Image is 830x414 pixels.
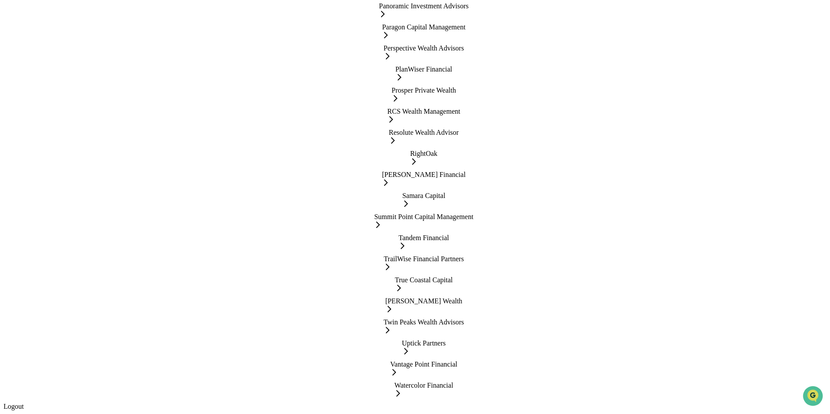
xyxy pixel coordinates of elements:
div: True Coastal Capital [395,276,453,284]
div: Vantage Point Financial [390,360,457,368]
div: Resolute Wealth Advisor [389,129,459,137]
div: Uptick Partners [402,339,446,347]
div: We're available if you need us! [30,76,111,83]
iframe: Open customer support [802,385,826,409]
span: Data Lookup [18,127,55,136]
div: 🖐️ [9,112,16,119]
div: Prosper Private Wealth [392,86,456,94]
p: How can we help? [9,18,160,32]
span: Preclearance [18,111,57,119]
a: 🗄️Attestations [60,107,112,123]
img: 1746055101610-c473b297-6a78-478c-a979-82029cc54cd1 [9,67,25,83]
div: Start new chat [30,67,144,76]
div: 🔎 [9,128,16,135]
div: TrailWise Financial Partners [384,255,464,263]
div: Panoramic Investment Advisors [379,2,468,10]
span: Attestations [72,111,109,119]
div: Logout [4,403,826,410]
div: Twin Peaks Wealth Advisors [384,318,464,326]
div: Paragon Capital Management [382,23,465,31]
button: Start new chat [149,70,160,80]
div: Perspective Wealth Advisors [384,44,464,52]
span: Pylon [87,149,106,155]
div: RCS Wealth Management [387,108,460,115]
a: 🖐️Preclearance [5,107,60,123]
div: PlanWiser Financial [395,65,452,73]
div: [PERSON_NAME] Financial [382,171,466,179]
div: [PERSON_NAME] Wealth [385,297,463,305]
div: Watercolor Financial [394,382,453,389]
div: Summit Point Capital Management [374,213,473,221]
a: 🔎Data Lookup [5,124,59,140]
div: RightOak [410,150,437,158]
a: Powered byPylon [62,148,106,155]
div: Tandem Financial [399,234,449,242]
div: Samara Capital [402,192,445,200]
div: 🗄️ [64,112,71,119]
